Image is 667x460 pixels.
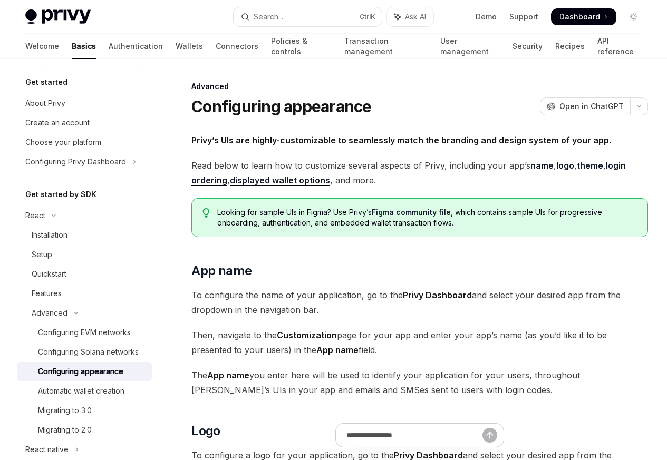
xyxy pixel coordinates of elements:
div: Installation [32,229,67,241]
a: Figma community file [372,208,451,217]
div: Choose your platform [25,136,101,149]
a: Migrating to 3.0 [17,401,152,420]
a: Configuring appearance [17,362,152,381]
a: Migrating to 2.0 [17,420,152,439]
div: Configuring Privy Dashboard [25,155,126,168]
a: API reference [597,34,642,59]
span: Ctrl K [360,13,375,21]
a: Connectors [216,34,258,59]
button: Send message [482,428,497,443]
div: Setup [32,248,52,261]
input: Ask a question... [346,424,482,447]
a: Setup [17,245,152,264]
div: React [25,209,45,222]
button: Open search [234,7,382,26]
span: Dashboard [559,12,600,22]
a: Support [509,12,538,22]
h5: Get started [25,76,67,89]
a: Authentication [109,34,163,59]
span: Looking for sample UIs in Figma? Use Privy’s , which contains sample UIs for progressive onboardi... [217,207,637,228]
div: Migrating to 2.0 [38,424,92,436]
span: Then, navigate to the page for your app and enter your app’s name (as you’d like it to be present... [191,328,648,357]
span: App name [191,262,252,279]
a: Basics [72,34,96,59]
img: light logo [25,9,91,24]
a: Configuring Solana networks [17,342,152,361]
a: theme [577,160,603,171]
a: Features [17,284,152,303]
a: Welcome [25,34,59,59]
button: Toggle React section [17,206,152,225]
button: Open in ChatGPT [540,97,630,115]
a: Policies & controls [271,34,332,59]
div: Advanced [191,81,648,92]
button: Toggle assistant panel [387,7,433,26]
div: Advanced [32,307,67,319]
div: Configuring EVM networks [38,326,131,339]
div: Features [32,287,62,300]
div: Configuring appearance [38,365,123,378]
button: Toggle React native section [17,440,152,459]
a: displayed wallet options [230,175,330,186]
strong: Privy Dashboard [403,290,472,300]
div: Quickstart [32,268,66,280]
a: Demo [476,12,497,22]
a: Dashboard [551,8,616,25]
span: To configure the name of your application, go to the and select your desired app from the dropdow... [191,288,648,317]
strong: Customization [277,330,337,340]
a: name [530,160,554,171]
strong: Privy’s UIs are highly-customizable to seamlessly match the branding and design system of your app. [191,135,611,145]
div: Configuring Solana networks [38,346,139,358]
div: Create an account [25,116,90,129]
a: logo [556,160,574,171]
h1: Configuring appearance [191,97,372,116]
div: Search... [254,11,283,23]
span: Ask AI [405,12,426,22]
a: Choose your platform [17,133,152,152]
svg: Tip [202,208,210,218]
a: Quickstart [17,265,152,283]
button: Toggle Configuring Privy Dashboard section [17,152,152,171]
a: Transaction management [344,34,428,59]
div: Migrating to 3.0 [38,404,92,417]
a: About Privy [17,94,152,113]
div: React native [25,443,69,456]
a: Security [513,34,543,59]
a: Configuring EVM networks [17,323,152,342]
a: Recipes [555,34,585,59]
h5: Get started by SDK [25,188,96,201]
span: Read below to learn how to customize several aspects of Privy, including your app’s , , , , , and... [191,158,648,188]
a: Installation [17,226,152,244]
span: The you enter here will be used to identify your application for your users, throughout [PERSON_N... [191,368,648,397]
button: Toggle dark mode [625,8,642,25]
a: Create an account [17,113,152,132]
a: User management [440,34,500,59]
strong: App name [316,345,359,355]
span: Open in ChatGPT [559,101,624,112]
a: Wallets [176,34,203,59]
strong: App name [207,370,249,380]
button: Toggle Advanced section [17,304,152,322]
div: Automatic wallet creation [38,385,124,397]
div: About Privy [25,97,65,110]
a: Automatic wallet creation [17,381,152,400]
